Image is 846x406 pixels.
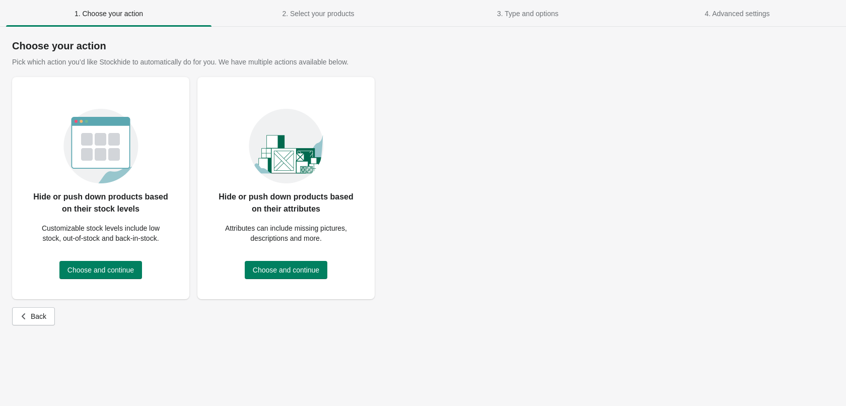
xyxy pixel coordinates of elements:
[31,312,46,320] span: Back
[75,10,143,18] span: 1. Choose your action
[12,58,348,66] span: Pick which action you’d like Stockhide to automatically do for you. We have multiple actions avai...
[32,191,169,215] p: Hide or push down products based on their stock levels
[63,97,138,184] img: oz8X1bshQIS0xf8BoWVbRJtq3d8AAAAASUVORK5CYII=
[67,266,134,274] span: Choose and continue
[32,223,169,243] p: Customizable stock levels include low stock, out-of-stock and back-in-stock.
[497,10,558,18] span: 3. Type and options
[249,97,324,184] img: attributes_card_image-afb7489f.png
[218,223,355,243] p: Attributes can include missing pictures, descriptions and more.
[704,10,769,18] span: 4. Advanced settings
[253,266,319,274] span: Choose and continue
[245,261,327,279] button: Choose and continue
[12,307,55,325] button: Back
[218,191,355,215] p: Hide or push down products based on their attributes
[282,10,354,18] span: 2. Select your products
[59,261,142,279] button: Choose and continue
[12,40,834,52] h1: Choose your action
